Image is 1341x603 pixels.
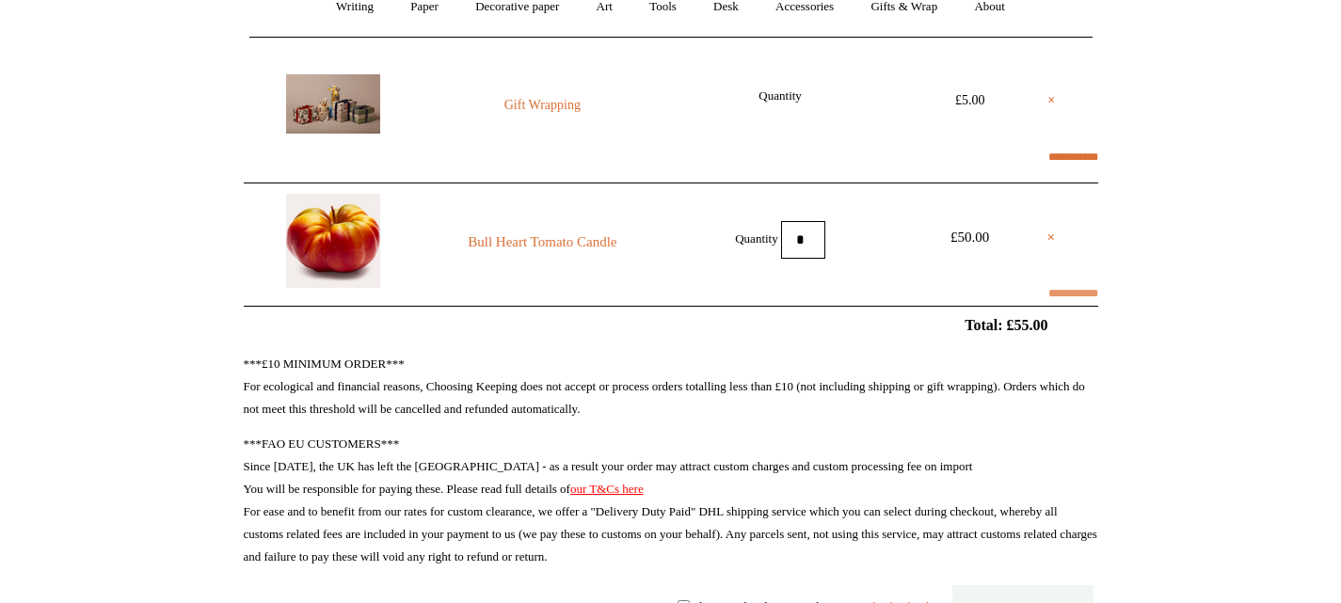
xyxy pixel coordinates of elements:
h2: Total: £55.00 [200,316,1141,334]
a: Gift Wrapping [414,94,670,117]
a: × [1047,226,1056,248]
img: Gift Wrapping [286,74,380,134]
img: Bull Heart Tomato Candle [286,194,380,288]
div: £50.00 [928,226,1013,248]
p: ***FAO EU CUSTOMERS*** Since [DATE], the UK has left the [GEOGRAPHIC_DATA] - as a result your ord... [244,433,1098,568]
a: × [1047,89,1055,112]
div: £5.00 [928,89,1013,112]
label: Quantity [758,88,802,103]
label: Quantity [735,230,778,245]
a: Bull Heart Tomato Candle [414,230,670,253]
p: ***£10 MINIMUM ORDER*** For ecological and financial reasons, Choosing Keeping does not accept or... [244,353,1098,421]
a: our T&Cs here [570,482,644,496]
